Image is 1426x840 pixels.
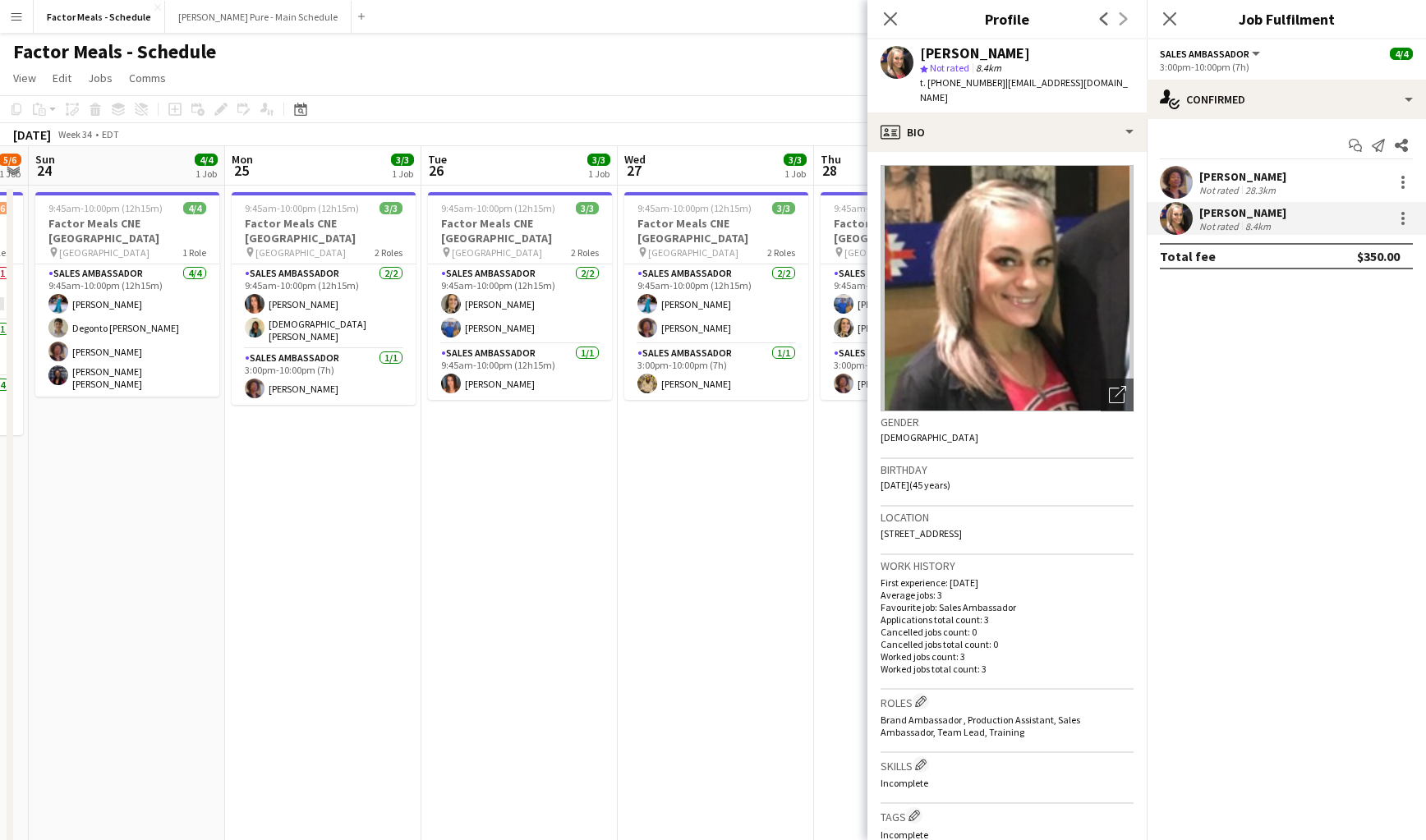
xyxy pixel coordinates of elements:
span: Not rated [930,62,969,74]
h1: Factor Meals - Schedule [13,39,216,64]
span: Thu [821,152,841,167]
span: 2 Roles [571,246,599,259]
a: View [7,67,43,89]
p: Average jobs: 3 [881,589,1134,601]
span: [GEOGRAPHIC_DATA] [844,246,935,259]
span: Wed [624,152,646,167]
span: Edit [53,71,71,85]
app-card-role: Sales Ambassador4/49:45am-10:00pm (12h15m)[PERSON_NAME]Degonto [PERSON_NAME][PERSON_NAME][PERSON_... [35,264,219,397]
span: 28 [818,161,841,180]
div: Not rated [1199,184,1242,196]
button: Sales Ambassador [1160,48,1263,60]
div: 1 Job [392,168,413,180]
div: Confirmed [1147,80,1426,119]
div: [PERSON_NAME] [920,46,1030,61]
div: [PERSON_NAME] [1199,205,1286,220]
span: [DEMOGRAPHIC_DATA] [881,431,978,443]
span: Week 34 [54,128,95,140]
span: 25 [229,161,253,180]
span: 4/4 [183,202,206,214]
span: 3/3 [379,202,402,214]
h3: Factor Meals CNE [GEOGRAPHIC_DATA] [35,216,219,246]
img: Crew avatar or photo [881,165,1134,411]
span: View [13,71,36,85]
span: Sun [35,152,55,167]
h3: Tags [881,807,1134,824]
div: 9:45am-10:00pm (12h15m)3/3Factor Meals CNE [GEOGRAPHIC_DATA] [GEOGRAPHIC_DATA]2 RolesSales Ambass... [821,192,1005,400]
div: EDT [102,128,119,140]
div: 1 Job [195,168,217,180]
app-job-card: 9:45am-10:00pm (12h15m)3/3Factor Meals CNE [GEOGRAPHIC_DATA] [GEOGRAPHIC_DATA]2 RolesSales Ambass... [232,192,416,405]
p: Cancelled jobs total count: 0 [881,638,1134,650]
span: Jobs [88,71,113,85]
div: Open photos pop-in [1101,379,1134,411]
div: 8.4km [1242,220,1274,232]
span: 9:45am-10:00pm (12h15m) [441,202,555,214]
h3: Work history [881,558,1134,573]
button: [PERSON_NAME] Pure - Main Schedule [165,1,352,33]
app-job-card: 9:45am-10:00pm (12h15m)4/4Factor Meals CNE [GEOGRAPHIC_DATA] [GEOGRAPHIC_DATA]1 RoleSales Ambassa... [35,192,219,397]
span: [DATE] (45 years) [881,479,950,491]
p: Worked jobs count: 3 [881,650,1134,663]
span: [GEOGRAPHIC_DATA] [255,246,346,259]
div: Not rated [1199,220,1242,232]
span: 27 [622,161,646,180]
p: Cancelled jobs count: 0 [881,626,1134,638]
p: Worked jobs total count: 3 [881,663,1134,675]
div: 1 Job [784,168,806,180]
span: 2 Roles [375,246,402,259]
div: [PERSON_NAME] [1199,169,1286,184]
h3: Skills [881,756,1134,773]
span: Sales Ambassador [1160,48,1249,60]
a: Edit [46,67,78,89]
div: 9:45am-10:00pm (12h15m)3/3Factor Meals CNE [GEOGRAPHIC_DATA] [GEOGRAPHIC_DATA]2 RolesSales Ambass... [428,192,612,400]
h3: Factor Meals CNE [GEOGRAPHIC_DATA] [624,216,808,246]
p: Incomplete [881,777,1134,789]
span: 8.4km [973,62,1005,74]
div: Total fee [1160,248,1216,264]
app-card-role: Sales Ambassador2/29:45am-10:00pm (12h15m)[PERSON_NAME][DEMOGRAPHIC_DATA] [PERSON_NAME] [232,264,416,349]
span: 3/3 [576,202,599,214]
span: 3/3 [772,202,795,214]
p: First experience: [DATE] [881,576,1134,589]
button: Factor Meals - Schedule [34,1,165,33]
span: 3/3 [587,154,610,166]
span: 3/3 [784,154,807,166]
span: t. [PHONE_NUMBER] [920,76,1005,89]
span: 9:45am-10:00pm (12h15m) [48,202,163,214]
h3: Factor Meals CNE [GEOGRAPHIC_DATA] [232,216,416,246]
p: Favourite job: Sales Ambassador [881,601,1134,613]
div: $350.00 [1357,248,1400,264]
span: 4/4 [1390,48,1413,60]
span: 9:45am-10:00pm (12h15m) [637,202,752,214]
h3: Factor Meals CNE [GEOGRAPHIC_DATA] [821,216,1005,246]
h3: Location [881,510,1134,525]
span: | [EMAIL_ADDRESS][DOMAIN_NAME] [920,76,1128,103]
app-card-role: Sales Ambassador1/19:45am-10:00pm (12h15m)[PERSON_NAME] [428,344,612,400]
span: 24 [33,161,55,180]
app-job-card: 9:45am-10:00pm (12h15m)3/3Factor Meals CNE [GEOGRAPHIC_DATA] [GEOGRAPHIC_DATA]2 RolesSales Ambass... [624,192,808,400]
span: [GEOGRAPHIC_DATA] [59,246,149,259]
span: Tue [428,152,447,167]
app-card-role: Sales Ambassador2/29:45am-10:00pm (12h15m)[PERSON_NAME][PERSON_NAME] [428,264,612,344]
span: 1 Role [182,246,206,259]
span: Brand Ambassador , Production Assistant, Sales Ambassador, Team Lead, Training [881,714,1080,738]
a: Jobs [81,67,119,89]
span: 4/4 [195,154,218,166]
h3: Roles [881,693,1134,710]
a: Comms [122,67,172,89]
span: [GEOGRAPHIC_DATA] [648,246,738,259]
span: Mon [232,152,253,167]
app-card-role: Sales Ambassador1/13:00pm-10:00pm (7h)[PERSON_NAME] [624,344,808,400]
span: 2 Roles [767,246,795,259]
app-card-role: Sales Ambassador2/29:45am-10:00pm (12h15m)[PERSON_NAME][PERSON_NAME] [821,264,1005,344]
p: Applications total count: 3 [881,613,1134,626]
span: 9:45am-10:00pm (12h15m) [834,202,948,214]
app-card-role: Sales Ambassador1/13:00pm-10:00pm (7h)[PERSON_NAME] [232,349,416,405]
div: [DATE] [13,126,51,143]
h3: Factor Meals CNE [GEOGRAPHIC_DATA] [428,216,612,246]
span: 9:45am-10:00pm (12h15m) [245,202,359,214]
